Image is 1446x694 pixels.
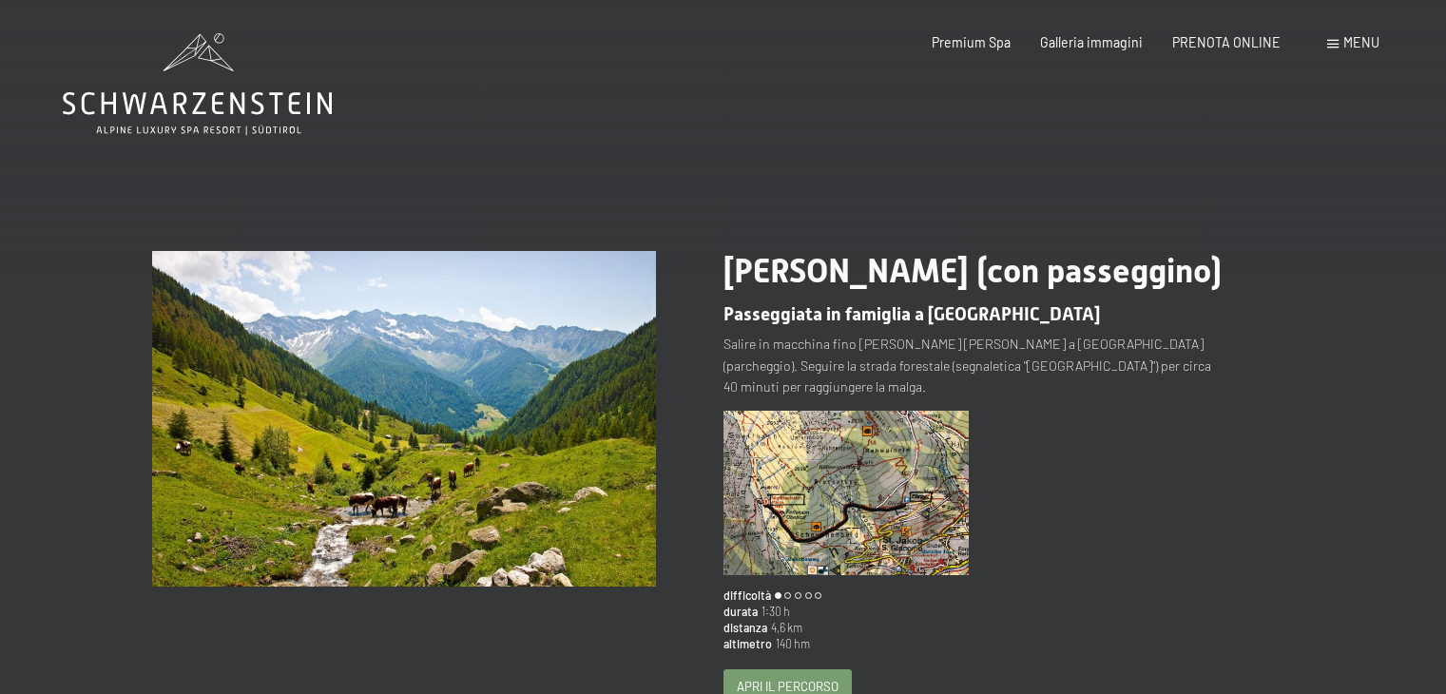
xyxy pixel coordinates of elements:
span: difficoltà [723,588,771,604]
span: [PERSON_NAME] (con passeggino) [723,251,1222,290]
span: 1:30 h [758,604,790,620]
span: durata [723,604,758,620]
a: Premium Spa [932,34,1011,50]
a: Galleria immagini [1040,34,1143,50]
span: Passeggiata in famiglia a [GEOGRAPHIC_DATA] [723,303,1100,325]
p: Salire in macchina fino [PERSON_NAME] [PERSON_NAME] a [GEOGRAPHIC_DATA] (parcheggio). Seguire la ... [723,334,1227,398]
span: distanza [723,620,767,636]
a: PRENOTA ONLINE [1172,34,1281,50]
span: 140 hm [772,636,810,652]
img: Malga Wollbach (con passeggino) [723,411,970,574]
span: Menu [1343,34,1379,50]
span: 4,6 km [767,620,802,636]
span: altimetro [723,636,772,652]
img: Malga Wollbach (con passeggino) [152,251,656,587]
